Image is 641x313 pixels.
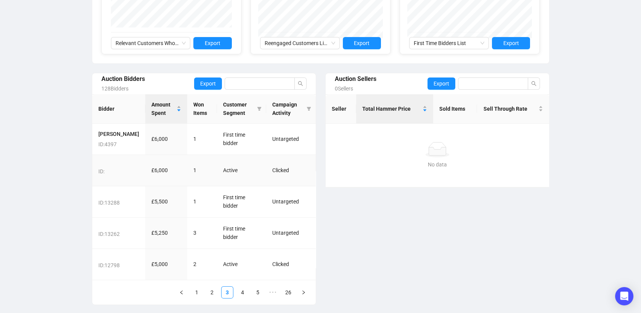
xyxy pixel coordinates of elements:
td: 1 [187,186,217,218]
li: 5 [252,286,264,298]
span: filter [307,106,311,111]
span: Amount Spent [151,100,175,117]
td: £6,000 [145,124,188,155]
h4: [PERSON_NAME] [98,130,139,138]
span: ••• [267,286,279,298]
td: Active [217,155,266,186]
span: 128 Bidders [101,86,129,92]
span: Export [434,79,449,88]
button: Export [193,37,231,49]
span: Total Hammer Price [362,105,421,113]
td: Clicked [266,249,315,280]
td: £5,500 [145,186,188,218]
span: ID: 13262 [98,231,120,237]
button: right [297,286,310,298]
button: Export [492,37,530,49]
li: 1 [191,286,203,298]
span: Export [200,79,216,88]
a: 4 [237,287,248,298]
span: ID: 13288 [98,200,120,206]
td: First time bidder [217,186,266,218]
div: Auction Sellers [335,74,427,84]
td: 1 [187,124,217,155]
th: Sell Through Rate [477,94,549,124]
td: 1 [187,155,217,186]
span: Export [503,39,519,47]
td: 3 [187,218,217,249]
span: 0 Sellers [335,86,353,92]
td: £5,250 [145,218,188,249]
button: Export [194,77,222,90]
th: Total Hammer Price [356,94,433,124]
span: filter [305,99,313,119]
td: £6,000 [145,155,188,186]
span: filter [257,106,262,111]
button: Export [427,77,455,90]
span: Sell Through Rate [483,105,537,113]
a: 2 [206,287,218,298]
th: Won Items [187,94,217,124]
li: Previous Page [175,286,188,298]
li: 4 [236,286,249,298]
button: left [175,286,188,298]
span: search [531,81,537,86]
span: search [298,81,303,86]
span: First Time Bidders List [414,37,484,49]
li: Next 5 Pages [267,286,279,298]
span: Customer Segment [223,100,254,117]
td: Active [217,249,266,280]
span: Reengaged Customers List [265,37,335,49]
span: Relevant Customers Who Didn’t Bid [116,37,186,49]
span: right [301,290,306,295]
th: Sold Items [433,94,477,124]
span: Export [205,39,220,47]
li: 26 [282,286,294,298]
li: 3 [221,286,233,298]
td: 2 [187,249,217,280]
td: £5,000 [145,249,188,280]
td: Clicked [266,155,315,186]
a: 5 [252,287,263,298]
a: 3 [222,287,233,298]
th: Seller [326,94,357,124]
td: Untargeted [266,186,315,218]
div: Open Intercom Messenger [615,287,633,305]
span: ID: [98,168,104,174]
td: Untargeted [266,218,315,249]
span: Export [354,39,369,47]
span: ID: 4397 [98,141,117,147]
a: 26 [283,287,294,298]
div: Auction Bidders [101,74,194,84]
td: Untargeted [266,124,315,155]
span: filter [255,99,263,119]
div: No data [335,160,540,169]
button: Export [343,37,381,49]
td: First time bidder [217,124,266,155]
span: ID: 12798 [98,262,120,268]
td: First time bidder [217,218,266,249]
li: Next Page [297,286,310,298]
span: left [179,290,184,295]
a: 1 [191,287,202,298]
th: Amount Spent [145,94,188,124]
span: Campaign Activity [272,100,303,117]
th: Bidder [92,94,145,124]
